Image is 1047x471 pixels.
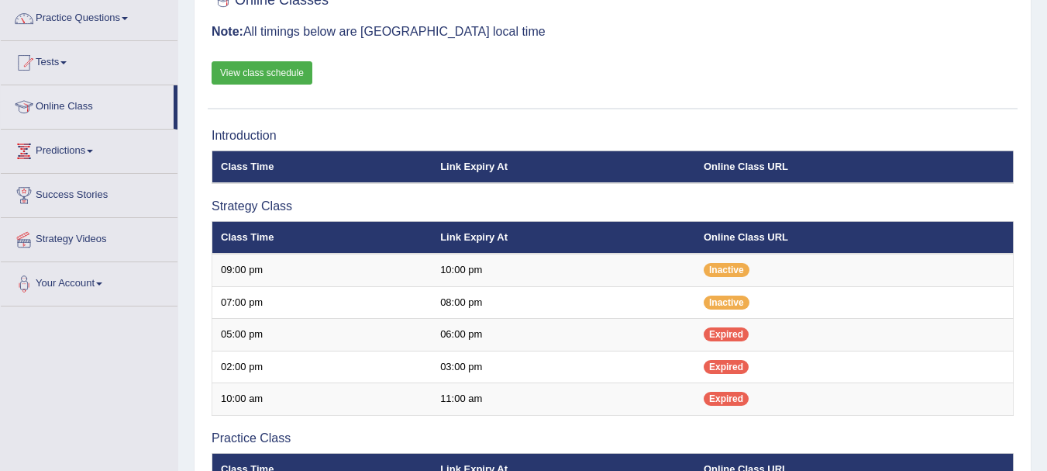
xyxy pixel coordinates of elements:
span: Expired [704,392,749,406]
a: Success Stories [1,174,177,213]
td: 11:00 am [432,383,695,416]
a: Predictions [1,130,177,168]
td: 02:00 pm [212,351,432,383]
th: Link Expiry At [432,151,695,183]
td: 03:00 pm [432,351,695,383]
a: Online Class [1,85,174,124]
span: Inactive [704,263,749,277]
h3: Strategy Class [212,199,1014,213]
h3: Practice Class [212,431,1014,445]
a: Strategy Videos [1,218,177,257]
span: Expired [704,360,749,374]
td: 07:00 pm [212,286,432,319]
th: Link Expiry At [432,221,695,254]
th: Online Class URL [695,221,1014,254]
b: Note: [212,25,243,38]
td: 06:00 pm [432,319,695,352]
h3: All timings below are [GEOGRAPHIC_DATA] local time [212,25,1014,39]
td: 08:00 pm [432,286,695,319]
td: 10:00 pm [432,254,695,286]
td: 10:00 am [212,383,432,416]
th: Class Time [212,221,432,254]
th: Online Class URL [695,151,1014,183]
a: Your Account [1,262,177,301]
span: Inactive [704,296,749,310]
h3: Introduction [212,129,1014,143]
a: View class schedule [212,61,312,85]
td: 09:00 pm [212,254,432,286]
a: Tests [1,41,177,80]
th: Class Time [212,151,432,183]
span: Expired [704,327,749,341]
td: 05:00 pm [212,319,432,352]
